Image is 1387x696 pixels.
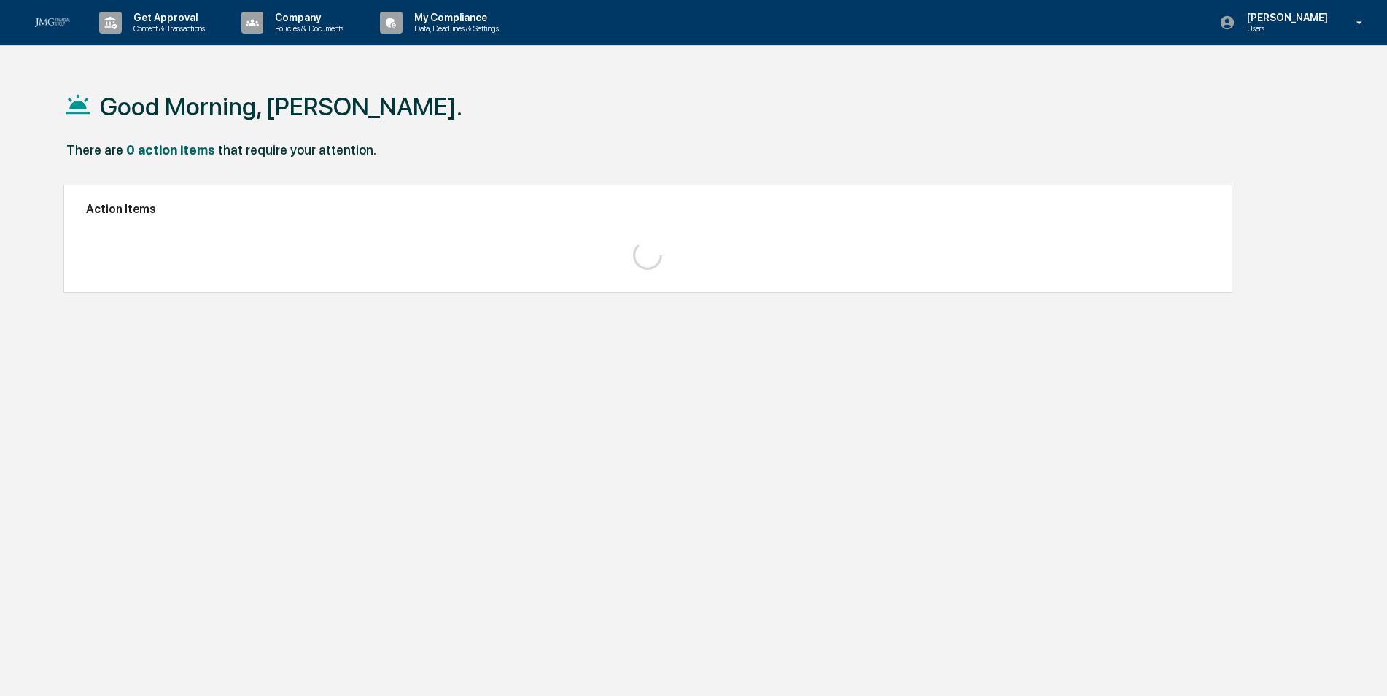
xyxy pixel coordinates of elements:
p: Users [1235,23,1335,34]
div: There are [66,142,123,158]
div: 0 action items [126,142,215,158]
p: Policies & Documents [263,23,351,34]
p: My Compliance [403,12,506,23]
div: that require your attention. [218,142,376,158]
p: Get Approval [122,12,212,23]
p: Data, Deadlines & Settings [403,23,506,34]
p: Company [263,12,351,23]
p: [PERSON_NAME] [1235,12,1335,23]
h2: Action Items [86,202,1210,216]
h1: Good Morning, [PERSON_NAME]. [100,92,462,121]
img: logo [35,18,70,27]
p: Content & Transactions [122,23,212,34]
